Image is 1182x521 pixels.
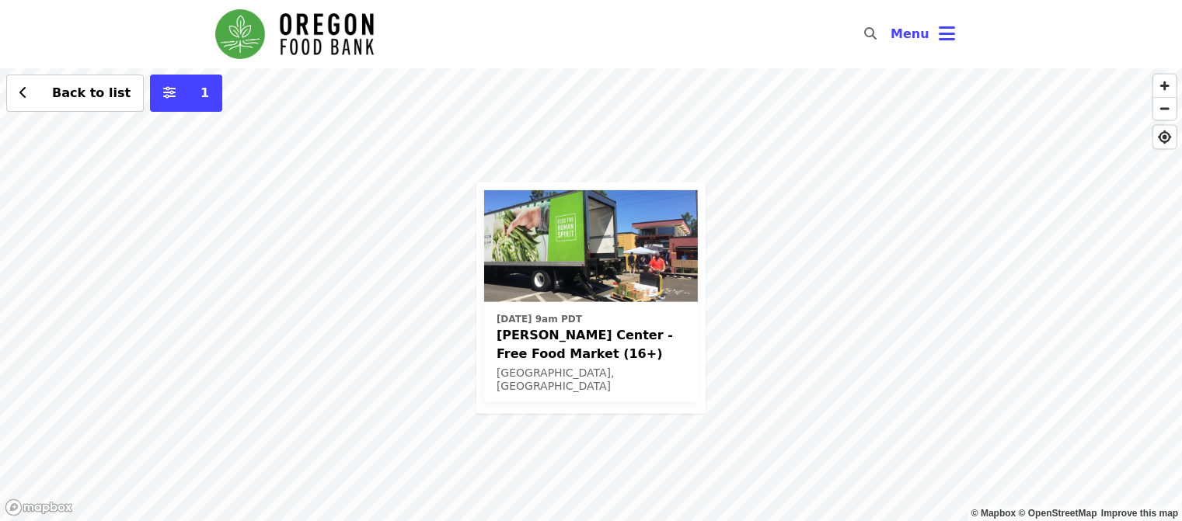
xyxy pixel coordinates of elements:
span: [PERSON_NAME] Center - Free Food Market (16+) [497,326,685,363]
span: Menu [891,26,929,41]
div: [GEOGRAPHIC_DATA], [GEOGRAPHIC_DATA] [497,366,685,393]
a: Mapbox logo [5,498,73,516]
time: [DATE] 9am PDT [497,312,582,326]
img: Ortiz Center - Free Food Market (16+) organized by Oregon Food Bank [484,190,698,302]
i: search icon [864,26,877,41]
i: chevron-left icon [19,85,27,100]
i: bars icon [939,23,955,45]
span: 1 [200,85,209,100]
button: Find My Location [1153,126,1176,148]
button: More filters (1 selected) [150,75,222,112]
img: Oregon Food Bank - Home [215,9,374,59]
button: Toggle account menu [878,16,968,53]
button: Zoom In [1153,75,1176,97]
button: Zoom Out [1153,97,1176,120]
input: Search [886,16,898,53]
i: sliders-h icon [163,85,176,100]
a: OpenStreetMap [1018,508,1097,519]
span: Back to list [52,85,131,100]
button: Back to list [6,75,144,112]
a: Mapbox [971,508,1016,519]
a: Map feedback [1101,508,1178,519]
a: See details for "Ortiz Center - Free Food Market (16+)" [484,190,698,402]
